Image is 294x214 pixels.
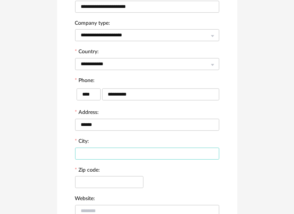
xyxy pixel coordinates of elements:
label: Zip code: [75,168,100,174]
label: City: [75,139,89,145]
label: Address: [75,110,99,117]
label: Company type: [75,21,110,27]
label: Country: [75,49,99,56]
label: Website: [75,196,95,203]
label: Phone: [75,78,95,85]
